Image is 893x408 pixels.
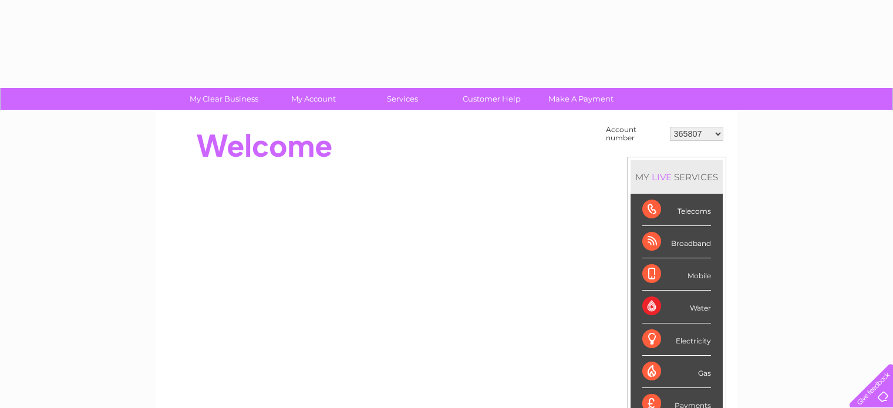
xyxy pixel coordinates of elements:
div: LIVE [649,171,674,183]
a: My Account [265,88,362,110]
div: Telecoms [642,194,711,226]
a: Make A Payment [533,88,629,110]
a: My Clear Business [176,88,272,110]
div: Gas [642,356,711,388]
div: Water [642,291,711,323]
div: Broadband [642,226,711,258]
a: Services [354,88,451,110]
div: Mobile [642,258,711,291]
div: MY SERVICES [631,160,723,194]
a: Customer Help [443,88,540,110]
td: Account number [603,123,667,145]
div: Electricity [642,323,711,356]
